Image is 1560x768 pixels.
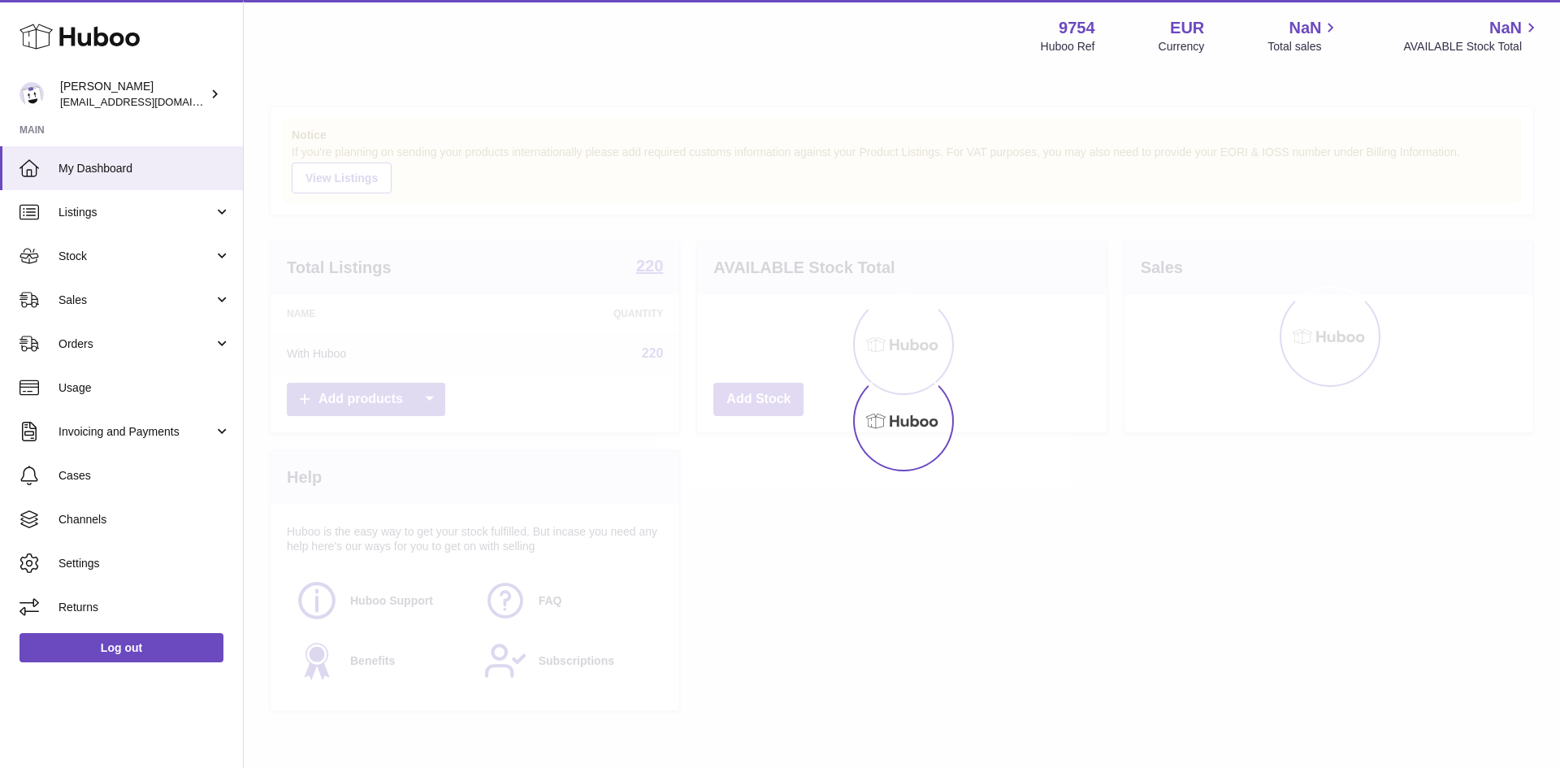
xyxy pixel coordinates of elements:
span: Stock [58,249,214,264]
span: Invoicing and Payments [58,424,214,440]
span: Settings [58,556,231,571]
span: NaN [1489,17,1522,39]
img: internalAdmin-9754@internal.huboo.com [19,82,44,106]
a: Log out [19,633,223,662]
span: Listings [58,205,214,220]
a: NaN AVAILABLE Stock Total [1403,17,1540,54]
span: Orders [58,336,214,352]
span: [EMAIL_ADDRESS][DOMAIN_NAME] [60,95,239,108]
span: AVAILABLE Stock Total [1403,39,1540,54]
span: Cases [58,468,231,484]
span: Channels [58,512,231,527]
span: NaN [1289,17,1321,39]
span: Total sales [1267,39,1340,54]
div: Huboo Ref [1041,39,1095,54]
strong: EUR [1170,17,1204,39]
a: NaN Total sales [1267,17,1340,54]
strong: 9754 [1059,17,1095,39]
span: My Dashboard [58,161,231,176]
div: [PERSON_NAME] [60,79,206,110]
span: Usage [58,380,231,396]
div: Currency [1159,39,1205,54]
span: Sales [58,293,214,308]
span: Returns [58,600,231,615]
